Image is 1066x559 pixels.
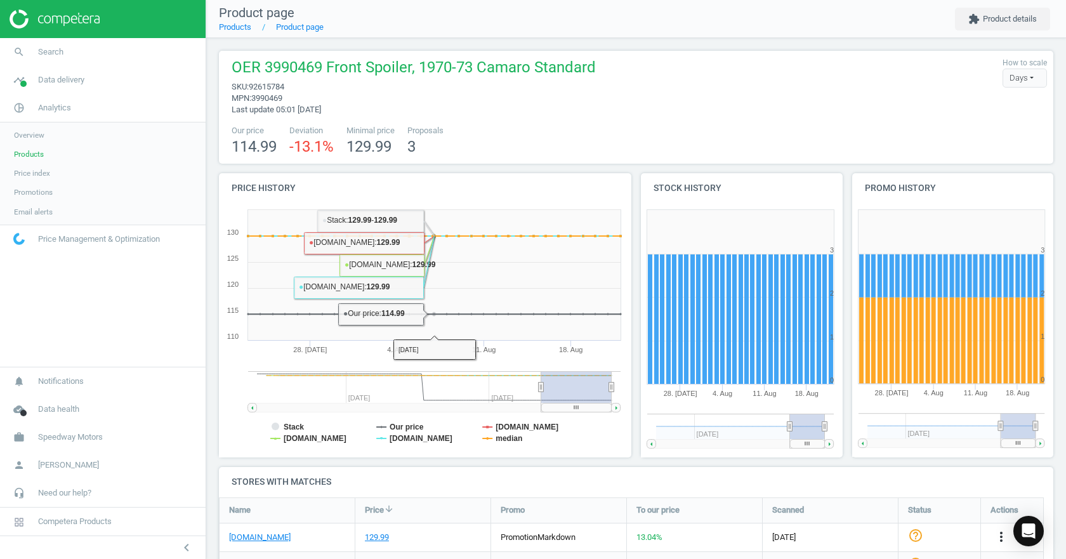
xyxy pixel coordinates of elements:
a: [DOMAIN_NAME] [229,532,291,543]
text: 2 [1041,289,1044,297]
span: Data health [38,404,79,415]
text: 130 [227,228,239,236]
span: Product page [219,5,294,20]
i: help_outline [908,528,923,543]
text: 110 [227,332,239,340]
div: Open Intercom Messenger [1013,516,1044,546]
span: Last update 05:01 [DATE] [232,105,321,114]
tspan: 28. [DATE] [664,390,697,397]
tspan: 28. [DATE] [874,390,908,397]
span: Actions [990,504,1018,516]
span: Promotions [14,187,53,197]
tspan: 11. Aug [964,390,987,397]
span: [DATE] [772,532,888,543]
span: Price Management & Optimization [38,233,160,245]
span: 114.99 [232,138,277,155]
img: wGWNvw8QSZomAAAAABJRU5ErkJggg== [13,233,25,245]
a: Product page [276,22,324,32]
text: 3 [1041,246,1044,254]
div: Days [1003,69,1047,88]
h4: Stock history [641,173,843,203]
span: Competera Products [38,516,112,527]
label: How to scale [1003,58,1047,69]
i: more_vert [994,529,1009,544]
h4: Price history [219,173,631,203]
tspan: [DOMAIN_NAME] [390,434,452,443]
text: 1 [1041,333,1044,341]
tspan: 11. Aug [472,346,496,353]
span: Our price [232,125,277,136]
i: timeline [7,68,31,92]
i: arrow_downward [384,504,394,514]
span: 92615784 [249,82,284,91]
img: ajHJNr6hYgQAAAAASUVORK5CYII= [10,10,100,29]
button: chevron_left [171,539,202,556]
span: Price index [14,168,50,178]
span: [PERSON_NAME] [38,459,99,471]
span: 129.99 [346,138,392,155]
i: chevron_left [179,540,194,555]
tspan: 4. Aug [713,390,732,397]
span: sku : [232,82,249,91]
text: 2 [830,289,834,297]
span: Speedway Motors [38,431,103,443]
tspan: 4. Aug [387,346,407,353]
tspan: Stack [284,423,304,431]
span: Email alerts [14,207,53,217]
span: Minimal price [346,125,395,136]
button: more_vert [994,529,1009,546]
span: -13.1 % [289,138,334,155]
i: notifications [7,369,31,393]
div: 129.99 [365,532,389,543]
tspan: 28. [DATE] [293,346,327,353]
i: person [7,453,31,477]
a: Products [219,22,251,32]
span: Deviation [289,125,334,136]
text: 125 [227,254,239,262]
span: Scanned [772,504,804,516]
span: 13.04 % [636,532,662,542]
tspan: [DOMAIN_NAME] [284,434,346,443]
i: pie_chart_outlined [7,96,31,120]
i: headset_mic [7,481,31,505]
text: 1 [830,333,834,341]
tspan: 18. Aug [559,346,582,353]
span: Search [38,46,63,58]
span: Proposals [407,125,444,136]
tspan: Our price [390,423,424,431]
h4: Promo history [852,173,1054,203]
text: 0 [830,376,834,384]
button: extensionProduct details [955,8,1050,30]
tspan: median [496,434,522,443]
span: Price [365,504,384,516]
span: OER 3990469 Front Spoiler, 1970-73 Camaro Standard [232,57,596,81]
i: search [7,40,31,64]
i: extension [968,13,980,25]
span: Data delivery [38,74,84,86]
span: Analytics [38,102,71,114]
i: work [7,425,31,449]
span: Products [14,149,44,159]
span: Notifications [38,376,84,387]
tspan: [DOMAIN_NAME] [496,423,558,431]
text: 3 [830,246,834,254]
h4: Stores with matches [219,467,1053,497]
span: Name [229,504,251,516]
span: mpn : [232,93,251,103]
tspan: 18. Aug [1006,390,1029,397]
text: 115 [227,306,239,314]
span: Need our help? [38,487,91,499]
text: 0 [1041,376,1044,384]
span: Overview [14,130,44,140]
tspan: 11. Aug [753,390,776,397]
i: cloud_done [7,397,31,421]
span: 3990469 [251,93,282,103]
span: Promo [501,504,525,516]
text: 120 [227,280,239,288]
span: 3 [407,138,416,155]
span: To our price [636,504,680,516]
span: markdown [537,532,576,542]
span: Status [908,504,931,516]
span: promotion [501,532,537,542]
tspan: 4. Aug [923,390,943,397]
